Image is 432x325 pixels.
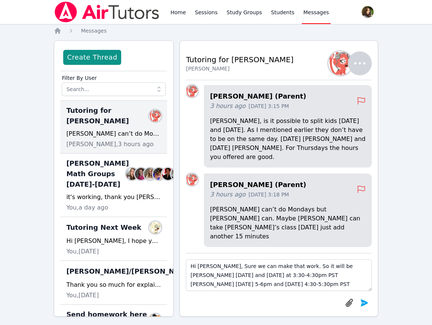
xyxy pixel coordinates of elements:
span: Messages [303,9,329,16]
nav: Breadcrumb [54,27,378,34]
h2: Tutoring for [PERSON_NAME] [186,54,293,65]
span: You, [DATE] [66,291,99,300]
img: Yuliya Shekhtman [328,51,352,75]
span: Tutoring Next Week [66,222,141,233]
div: [PERSON_NAME]/[PERSON_NAME]Joyce LawThank you so much for explaining that [PERSON_NAME], I apprec... [60,261,167,305]
span: Tutoring for [PERSON_NAME] [66,105,152,126]
label: Filter By User [62,71,166,82]
div: Thank you so much for explaining that [PERSON_NAME], I appreciate you, and that makes a lot of se... [66,280,161,289]
img: Rebecca Miller [135,168,147,180]
div: Tutoring for [PERSON_NAME]Yuliya Shekhtman[PERSON_NAME] can’t do Mondays but [PERSON_NAME] can. M... [60,101,167,154]
span: 3 hours ago [210,102,245,111]
button: Yuliya Shekhtman [333,51,372,75]
div: it's working, thank you [PERSON_NAME]! :) [66,193,161,202]
a: Messages [81,27,107,34]
span: You, a day ago [66,203,108,212]
img: Alexis Asiama [153,168,165,180]
div: [PERSON_NAME] Math Groups [DATE]-[DATE]Sarah BenzingerRebecca MillerSandra DavisAlexis AsiamaJohn... [60,154,167,217]
span: [PERSON_NAME], 3 hours ago [66,140,153,149]
p: [PERSON_NAME], is it possible to split kids [DATE] and [DATE]. As I mentioned earlier they don’t ... [210,117,365,162]
p: [PERSON_NAME] can’t do Mondays but [PERSON_NAME] can. Maybe [PERSON_NAME] can take [PERSON_NAME]’... [210,205,365,241]
div: [PERSON_NAME] can’t do Mondays but [PERSON_NAME] can. Maybe [PERSON_NAME] can take [PERSON_NAME]’... [66,129,161,138]
div: [PERSON_NAME] [186,65,293,72]
img: Sarah Benzinger [126,168,138,180]
img: Yuliya Shekhtman [149,110,161,122]
img: Sandra Davis [144,168,156,180]
h4: [PERSON_NAME] (Parent) [210,180,356,190]
img: Air Tutors [54,1,160,22]
span: [DATE] 3:18 PM [248,191,289,198]
img: Yuliya Shekhtman [186,174,198,186]
div: Hi [PERSON_NAME], I hope you are having a great week. I was wondering if you would be able to mov... [66,237,161,246]
span: Messages [81,28,107,34]
textarea: Hi [PERSON_NAME], Sure we can make that work. So it will be [PERSON_NAME] [DATE] and [DATE] at 3:... [186,259,371,291]
div: Tutoring Next WeekKira DubovskaHi [PERSON_NAME], I hope you are having a great week. I was wonder... [60,217,167,261]
span: [DATE] 3:15 PM [248,102,289,110]
img: Michelle Dalton [171,168,183,180]
span: 3 hours ago [210,190,245,199]
button: Create Thread [63,50,121,65]
img: Johnicia Haynes [162,168,174,180]
img: Yuliya Shekhtman [186,85,198,97]
img: Kira Dubovska [149,222,161,234]
input: Search... [62,82,166,96]
h4: [PERSON_NAME] (Parent) [210,91,356,102]
span: [PERSON_NAME] Math Groups [DATE]-[DATE] [66,158,129,190]
span: [PERSON_NAME]/[PERSON_NAME] [66,266,194,277]
span: You, [DATE] [66,247,99,256]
